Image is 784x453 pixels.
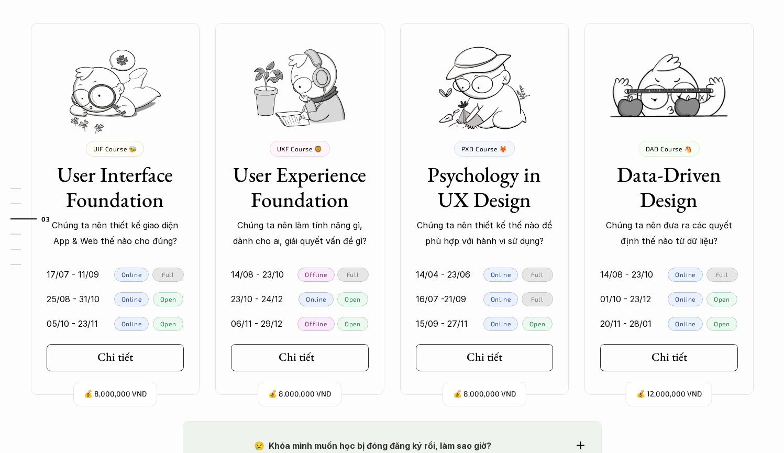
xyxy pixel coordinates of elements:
p: Online [122,271,142,278]
p: Open [345,295,360,303]
p: Online [122,295,142,303]
p: Open [160,295,176,303]
h3: Data-Driven Design [600,162,738,212]
p: Open [345,320,360,327]
h5: Chi tiết [279,350,315,364]
p: Online [675,320,695,327]
p: 01/10 - 23/12 [600,291,651,307]
p: 06/11 - 29/12 [231,316,282,332]
p: 💰 8,000,000 VND [84,387,147,401]
p: UIF Course 🐝 [93,145,137,152]
a: Chi tiết [47,344,184,371]
p: 20/11 - 28/01 [600,316,652,332]
a: Chi tiết [416,344,554,371]
p: Chúng ta nên làm tính năng gì, dành cho ai, giải quyết vấn đề gì? [231,217,369,249]
p: 💰 8,000,000 VND [453,387,516,401]
p: DAD Course 🐴 [646,145,692,152]
p: Open [714,320,730,327]
h5: Chi tiết [652,350,687,364]
a: 03 [10,213,60,225]
p: Chúng ta nên thiết kế thế nào để phù hợp với hành vi sử dụng? [416,217,554,249]
a: Chi tiết [600,344,738,371]
h5: Chi tiết [97,350,133,364]
p: Offline [305,271,327,278]
p: 15/09 - 27/11 [416,316,468,332]
p: Online [491,320,511,327]
p: Open [714,295,730,303]
p: 16/07 -21/09 [416,291,466,307]
p: Full [347,271,359,278]
p: Online [675,295,695,303]
a: Chi tiết [231,344,369,371]
p: 14/04 - 23/06 [416,267,470,282]
p: Open [160,320,176,327]
p: Full [531,295,543,303]
p: PXD Course 🦊 [461,145,507,152]
h5: Chi tiết [467,350,502,364]
p: Chúng ta nên đưa ra các quyết định thế nào từ dữ liệu? [600,217,738,249]
p: 💰 8,000,000 VND [268,387,331,401]
p: Full [531,271,543,278]
p: 14/08 - 23/10 [600,267,653,282]
p: UXF Course 🦁 [277,145,323,152]
p: Online [675,271,695,278]
p: Full [162,271,174,278]
p: Online [491,295,511,303]
p: 14/08 - 23/10 [231,267,284,282]
p: 💰 12,000,000 VND [636,387,702,401]
p: Chúng ta nên thiết kế giao diện App & Web thế nào cho đúng? [47,217,184,249]
p: Open [529,320,545,327]
h3: Psychology in UX Design [416,162,554,212]
p: Online [122,320,142,327]
strong: 😢 Khóa mình muốn học bị đóng đăng ký rồi, làm sao giờ? [254,440,491,451]
p: Full [716,271,728,278]
p: Online [306,295,326,303]
p: Online [491,271,511,278]
h3: User Interface Foundation [47,162,184,212]
strong: 03 [41,215,50,223]
h3: User Experience Foundation [231,162,369,212]
p: Offline [305,320,327,327]
p: 23/10 - 24/12 [231,291,283,307]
